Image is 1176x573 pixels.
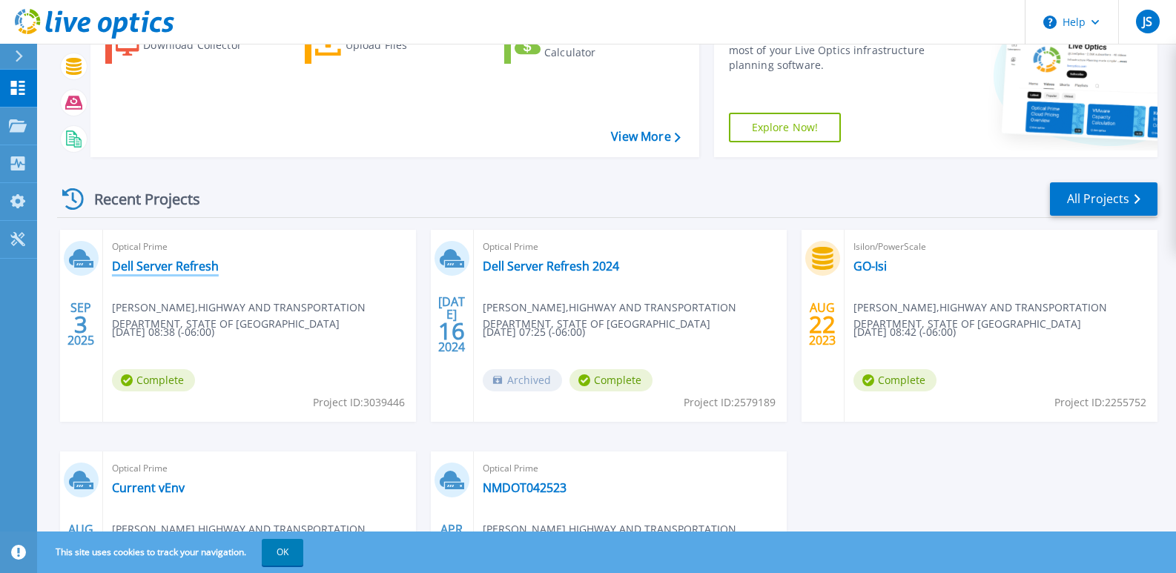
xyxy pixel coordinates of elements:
[437,519,466,573] div: APR 2023
[1143,16,1152,27] span: JS
[112,521,416,554] span: [PERSON_NAME] , HIGHWAY AND TRANSPORTATION DEPARTMENT, STATE OF [GEOGRAPHIC_DATA]
[684,394,776,411] span: Project ID: 2579189
[313,394,405,411] span: Project ID: 3039446
[483,259,619,274] a: Dell Server Refresh 2024
[74,318,87,331] span: 3
[483,369,562,391] span: Archived
[853,324,956,340] span: [DATE] 08:42 (-06:00)
[853,239,1149,255] span: Isilon/PowerScale
[112,299,416,332] span: [PERSON_NAME] , HIGHWAY AND TRANSPORTATION DEPARTMENT, STATE OF [GEOGRAPHIC_DATA]
[544,30,663,60] div: Cloud Pricing Calculator
[1054,394,1146,411] span: Project ID: 2255752
[438,325,465,337] span: 16
[483,460,778,477] span: Optical Prime
[483,324,585,340] span: [DATE] 07:25 (-06:00)
[729,113,842,142] a: Explore Now!
[1050,182,1157,216] a: All Projects
[437,297,466,351] div: [DATE] 2024
[504,27,670,64] a: Cloud Pricing Calculator
[262,539,303,566] button: OK
[112,480,185,495] a: Current vEnv
[67,297,95,351] div: SEP 2025
[67,519,95,573] div: AUG 2023
[853,369,936,391] span: Complete
[112,324,214,340] span: [DATE] 08:38 (-06:00)
[853,299,1157,332] span: [PERSON_NAME] , HIGHWAY AND TRANSPORTATION DEPARTMENT, STATE OF [GEOGRAPHIC_DATA]
[483,239,778,255] span: Optical Prime
[809,318,836,331] span: 22
[143,30,262,60] div: Download Collector
[808,297,836,351] div: AUG 2023
[112,239,407,255] span: Optical Prime
[112,369,195,391] span: Complete
[41,539,303,566] span: This site uses cookies to track your navigation.
[483,480,566,495] a: NMDOT042523
[346,30,464,60] div: Upload Files
[569,369,653,391] span: Complete
[611,130,680,144] a: View More
[112,259,219,274] a: Dell Server Refresh
[853,259,887,274] a: GO-Isi
[305,27,470,64] a: Upload Files
[483,299,787,332] span: [PERSON_NAME] , HIGHWAY AND TRANSPORTATION DEPARTMENT, STATE OF [GEOGRAPHIC_DATA]
[483,521,787,554] span: [PERSON_NAME] , HIGHWAY AND TRANSPORTATION DEPARTMENT, STATE OF [GEOGRAPHIC_DATA]
[57,181,220,217] div: Recent Projects
[105,27,271,64] a: Download Collector
[112,460,407,477] span: Optical Prime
